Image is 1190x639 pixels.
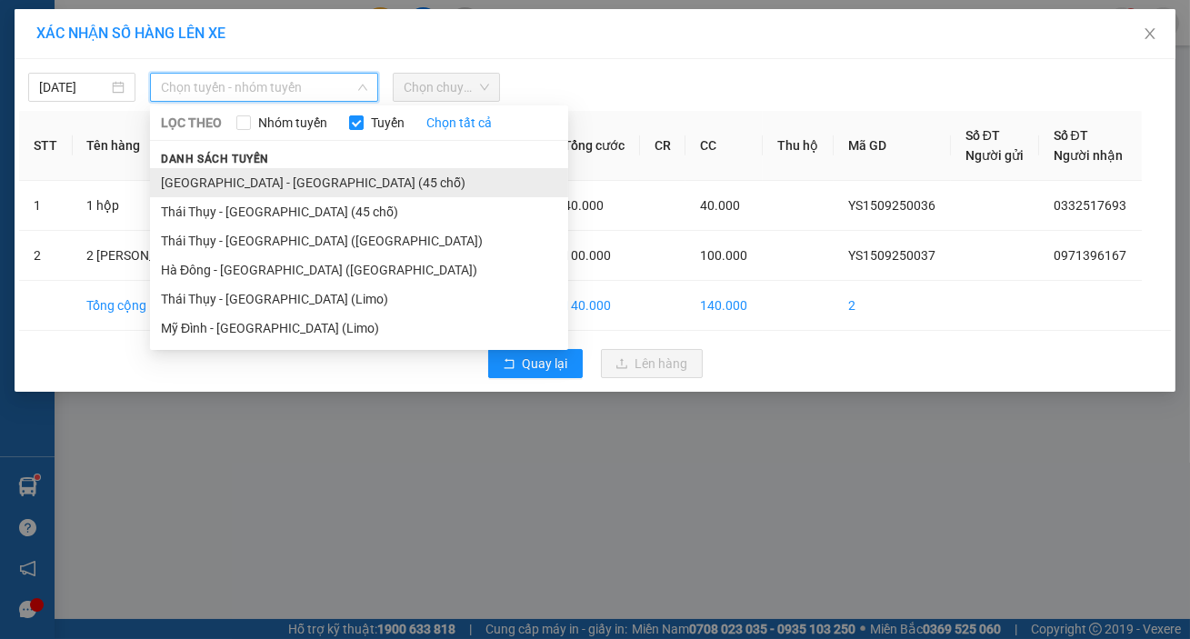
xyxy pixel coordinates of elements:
[488,349,583,378] button: rollbackQuay lại
[53,65,240,115] span: VP [GEOGRAPHIC_DATA] -
[965,148,1024,163] span: Người gửi
[364,113,412,133] span: Tuyến
[150,226,568,255] li: Thái Thụy - [GEOGRAPHIC_DATA] ([GEOGRAPHIC_DATA])
[685,281,763,331] td: 140.000
[150,255,568,285] li: Hà Đông - [GEOGRAPHIC_DATA] ([GEOGRAPHIC_DATA])
[1054,148,1123,163] span: Người nhận
[523,354,568,374] span: Quay lại
[19,111,73,181] th: STT
[404,74,489,101] span: Chọn chuyến
[56,124,142,139] span: -
[834,281,951,331] td: 2
[1054,248,1126,263] span: 0971396167
[1054,128,1088,143] span: Số ĐT
[700,198,740,213] span: 40.000
[503,357,515,372] span: rollback
[549,281,640,331] td: 140.000
[601,349,703,378] button: uploadLên hàng
[150,151,280,167] span: Danh sách tuyến
[848,198,935,213] span: YS1509250036
[357,82,368,93] span: down
[39,77,108,97] input: 15/09/2025
[19,181,73,231] td: 1
[1125,9,1175,60] button: Close
[763,111,834,181] th: Thu hộ
[161,74,367,101] span: Chọn tuyến - nhóm tuyến
[848,248,935,263] span: YS1509250037
[834,111,951,181] th: Mã GD
[53,46,57,62] span: -
[142,26,195,40] span: 19009397
[549,111,640,181] th: Tổng cước
[1143,26,1157,41] span: close
[150,197,568,226] li: Thái Thụy - [GEOGRAPHIC_DATA] (45 chỗ)
[640,111,685,181] th: CR
[73,181,210,231] td: 1 hộp
[73,281,210,331] td: Tổng cộng
[564,248,611,263] span: 100.000
[150,285,568,314] li: Thái Thụy - [GEOGRAPHIC_DATA] (Limo)
[53,83,208,115] span: DCT20/51A Phường [GEOGRAPHIC_DATA]
[39,10,235,24] strong: CÔNG TY VẬN TẢI ĐỨC TRƯỞNG
[685,111,763,181] th: CC
[36,25,225,42] span: XÁC NHẬN SỐ HÀNG LÊN XE
[73,231,210,281] td: 2 [PERSON_NAME]
[150,168,568,197] li: [GEOGRAPHIC_DATA] - [GEOGRAPHIC_DATA] (45 chỗ)
[700,248,747,263] span: 100.000
[426,113,492,133] a: Chọn tất cả
[564,198,604,213] span: 40.000
[73,111,210,181] th: Tên hàng
[14,75,33,88] span: Gửi
[61,124,142,139] span: 0332517693
[965,128,1000,143] span: Số ĐT
[150,314,568,343] li: Mỹ Đình - [GEOGRAPHIC_DATA] (Limo)
[1054,198,1126,213] span: 0332517693
[251,113,335,133] span: Nhóm tuyến
[19,231,73,281] td: 2
[161,113,222,133] span: LỌC THEO
[77,26,138,40] strong: HOTLINE :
